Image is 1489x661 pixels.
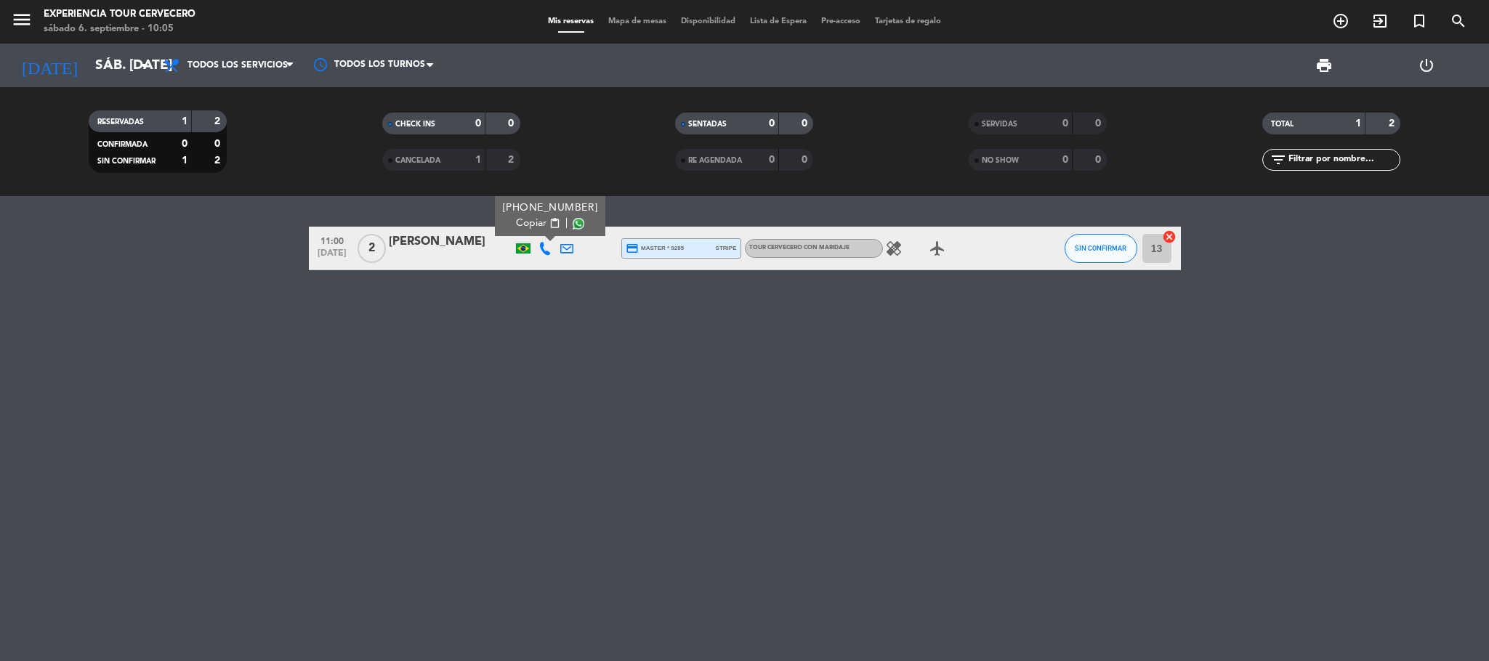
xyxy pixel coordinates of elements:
[1095,155,1104,165] strong: 0
[502,200,597,216] div: [PHONE_NUMBER]
[982,157,1019,164] span: NO SHOW
[395,157,440,164] span: CANCELADA
[475,155,481,165] strong: 1
[508,118,517,129] strong: 0
[769,118,775,129] strong: 0
[182,155,187,166] strong: 1
[1371,12,1389,30] i: exit_to_app
[626,242,639,255] i: credit_card
[674,17,743,25] span: Disponibilidad
[868,17,948,25] span: Tarjetas de regalo
[1075,244,1126,252] span: SIN CONFIRMAR
[11,9,33,31] i: menu
[314,248,350,265] span: [DATE]
[1376,44,1478,87] div: LOG OUT
[97,141,148,148] span: CONFIRMADA
[44,7,195,22] div: Experiencia Tour Cervecero
[1450,12,1467,30] i: search
[358,234,386,263] span: 2
[601,17,674,25] span: Mapa de mesas
[1062,118,1068,129] strong: 0
[1271,121,1294,128] span: TOTAL
[44,22,195,36] div: sábado 6. septiembre - 10:05
[1355,118,1361,129] strong: 1
[508,155,517,165] strong: 2
[749,245,850,251] span: Tour cervecero con maridaje
[395,121,435,128] span: CHECK INS
[688,157,742,164] span: RE AGENDADA
[1162,230,1177,244] i: cancel
[182,139,187,149] strong: 0
[1411,12,1428,30] i: turned_in_not
[97,118,144,126] span: RESERVADAS
[814,17,868,25] span: Pre-acceso
[1332,12,1349,30] i: add_circle_outline
[11,49,88,81] i: [DATE]
[187,60,288,70] span: Todos los servicios
[389,232,512,251] div: [PERSON_NAME]
[1095,118,1104,129] strong: 0
[97,158,156,165] span: SIN CONFIRMAR
[716,243,737,253] span: stripe
[1062,155,1068,165] strong: 0
[214,116,223,126] strong: 2
[743,17,814,25] span: Lista de Espera
[1315,57,1333,74] span: print
[1270,151,1287,169] i: filter_list
[885,240,903,257] i: healing
[214,155,223,166] strong: 2
[626,242,685,255] span: master * 9285
[214,139,223,149] strong: 0
[802,118,810,129] strong: 0
[182,116,187,126] strong: 1
[565,216,568,231] span: |
[135,57,153,74] i: arrow_drop_down
[516,216,546,231] span: Copiar
[1389,118,1397,129] strong: 2
[982,121,1017,128] span: SERVIDAS
[1418,57,1435,74] i: power_settings_new
[802,155,810,165] strong: 0
[549,218,560,229] span: content_paste
[769,155,775,165] strong: 0
[929,240,946,257] i: airplanemode_active
[475,118,481,129] strong: 0
[314,232,350,248] span: 11:00
[541,17,601,25] span: Mis reservas
[1287,152,1400,168] input: Filtrar por nombre...
[688,121,727,128] span: SENTADAS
